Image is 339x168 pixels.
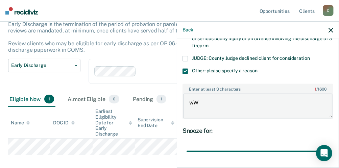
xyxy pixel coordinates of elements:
[315,87,316,92] span: 1
[156,95,166,103] span: 1
[53,120,75,126] div: DOC ID
[138,117,174,128] div: Supervision End Date
[5,7,38,15] img: Recidiviz
[192,68,258,74] span: Other: please specify a reason
[316,145,332,161] div: Open Intercom Messenger
[8,92,55,107] div: Eligible Now
[95,109,132,137] div: Earliest Eligibility Date for Early Discharge
[323,5,334,16] div: C
[44,95,54,103] span: 1
[183,27,193,33] button: Back
[183,127,333,135] div: Snooze for:
[315,87,326,92] span: / 1600
[109,95,119,103] span: 0
[11,63,72,68] span: Early Discharge
[192,29,333,49] span: EXCLUDED OFFENSE: On parole for an offense resulting in death or serious bodily injury or an offe...
[192,56,310,61] span: JUDGE: County Judge declined client for consideration
[183,93,333,118] textarea: w
[183,85,333,92] label: Enter at least 3 characters
[11,120,30,126] div: Name
[131,92,168,107] div: Pending
[66,92,121,107] div: Almost Eligible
